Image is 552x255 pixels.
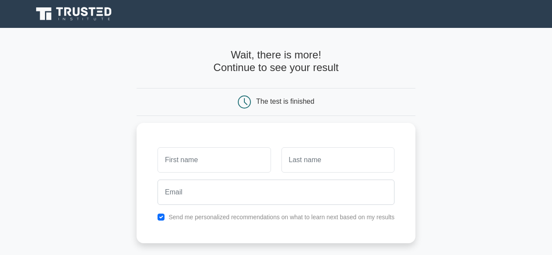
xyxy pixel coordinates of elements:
[281,147,394,173] input: Last name
[137,49,415,74] h4: Wait, there is more! Continue to see your result
[256,98,314,105] div: The test is finished
[158,180,394,205] input: Email
[168,214,394,221] label: Send me personalized recommendations on what to learn next based on my results
[158,147,271,173] input: First name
